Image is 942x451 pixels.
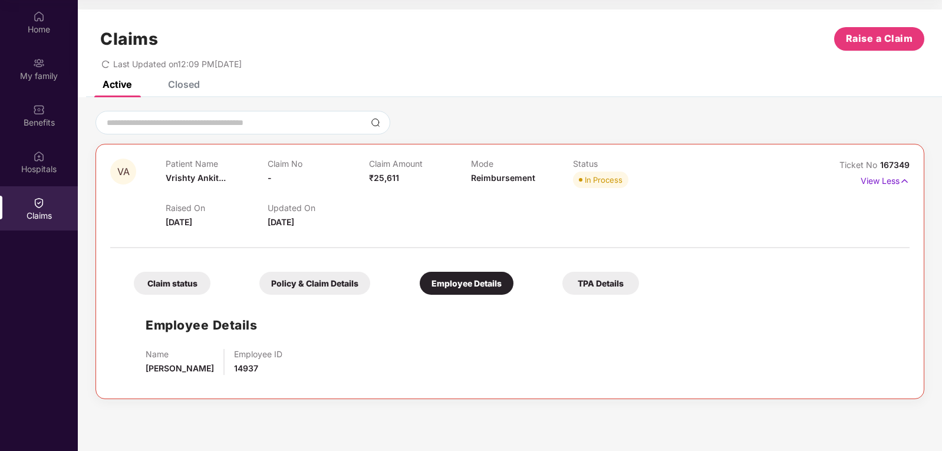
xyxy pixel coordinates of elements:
[900,175,910,187] img: svg+xml;base64,PHN2ZyB4bWxucz0iaHR0cDovL3d3dy53My5vcmcvMjAwMC9zdmciIHdpZHRoPSIxNyIgaGVpZ2h0PSIxNy...
[861,172,910,187] p: View Less
[268,217,294,227] span: [DATE]
[369,173,399,183] span: ₹25,611
[33,104,45,116] img: svg+xml;base64,PHN2ZyBpZD0iQmVuZWZpdHMiIHhtbG5zPSJodHRwOi8vd3d3LnczLm9yZy8yMDAwL3N2ZyIgd2lkdGg9Ij...
[562,272,639,295] div: TPA Details
[573,159,675,169] p: Status
[146,315,257,335] h1: Employee Details
[834,27,924,51] button: Raise a Claim
[113,59,242,69] span: Last Updated on 12:09 PM[DATE]
[268,173,272,183] span: -
[33,197,45,209] img: svg+xml;base64,PHN2ZyBpZD0iQ2xhaW0iIHhtbG5zPSJodHRwOi8vd3d3LnczLm9yZy8yMDAwL3N2ZyIgd2lkdGg9IjIwIi...
[268,159,370,169] p: Claim No
[33,57,45,69] img: svg+xml;base64,PHN2ZyB3aWR0aD0iMjAiIGhlaWdodD0iMjAiIHZpZXdCb3g9IjAgMCAyMCAyMCIgZmlsbD0ibm9uZSIgeG...
[471,159,573,169] p: Mode
[420,272,513,295] div: Employee Details
[268,203,370,213] p: Updated On
[166,203,268,213] p: Raised On
[33,150,45,162] img: svg+xml;base64,PHN2ZyBpZD0iSG9zcGl0YWxzIiB4bWxucz0iaHR0cDovL3d3dy53My5vcmcvMjAwMC9zdmciIHdpZHRoPS...
[166,217,192,227] span: [DATE]
[585,174,622,186] div: In Process
[117,167,130,177] span: VA
[371,118,380,127] img: svg+xml;base64,PHN2ZyBpZD0iU2VhcmNoLTMyeDMyIiB4bWxucz0iaHR0cDovL3d3dy53My5vcmcvMjAwMC9zdmciIHdpZH...
[839,160,880,170] span: Ticket No
[134,272,210,295] div: Claim status
[259,272,370,295] div: Policy & Claim Details
[33,11,45,22] img: svg+xml;base64,PHN2ZyBpZD0iSG9tZSIgeG1sbnM9Imh0dHA6Ly93d3cudzMub3JnLzIwMDAvc3ZnIiB3aWR0aD0iMjAiIG...
[471,173,535,183] span: Reimbursement
[234,363,258,373] span: 14937
[234,349,282,359] p: Employee ID
[146,363,214,373] span: [PERSON_NAME]
[168,78,200,90] div: Closed
[369,159,471,169] p: Claim Amount
[100,29,158,49] h1: Claims
[846,31,913,46] span: Raise a Claim
[166,173,226,183] span: Vrishty Ankit...
[146,349,214,359] p: Name
[880,160,910,170] span: 167349
[103,78,131,90] div: Active
[101,59,110,69] span: redo
[166,159,268,169] p: Patient Name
